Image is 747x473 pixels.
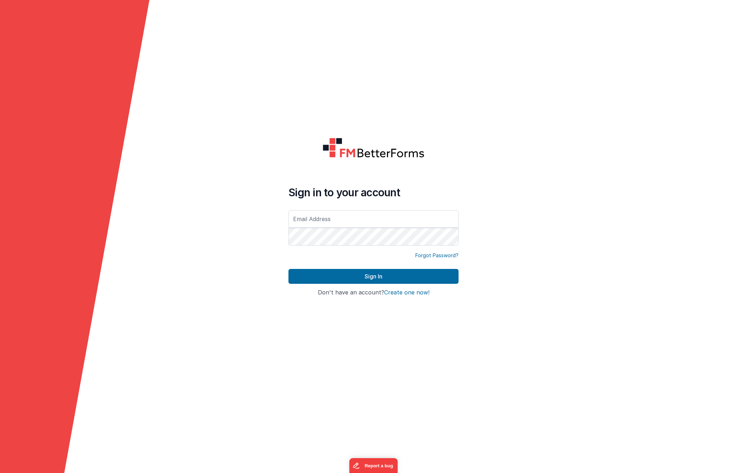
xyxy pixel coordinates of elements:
iframe: Marker.io feedback button [349,458,398,473]
h4: Don't have an account? [288,289,459,296]
a: Forgot Password? [415,252,459,259]
button: Create one now! [384,289,429,296]
button: Sign In [288,269,459,284]
h4: Sign in to your account [288,186,459,199]
input: Email Address [288,210,459,228]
